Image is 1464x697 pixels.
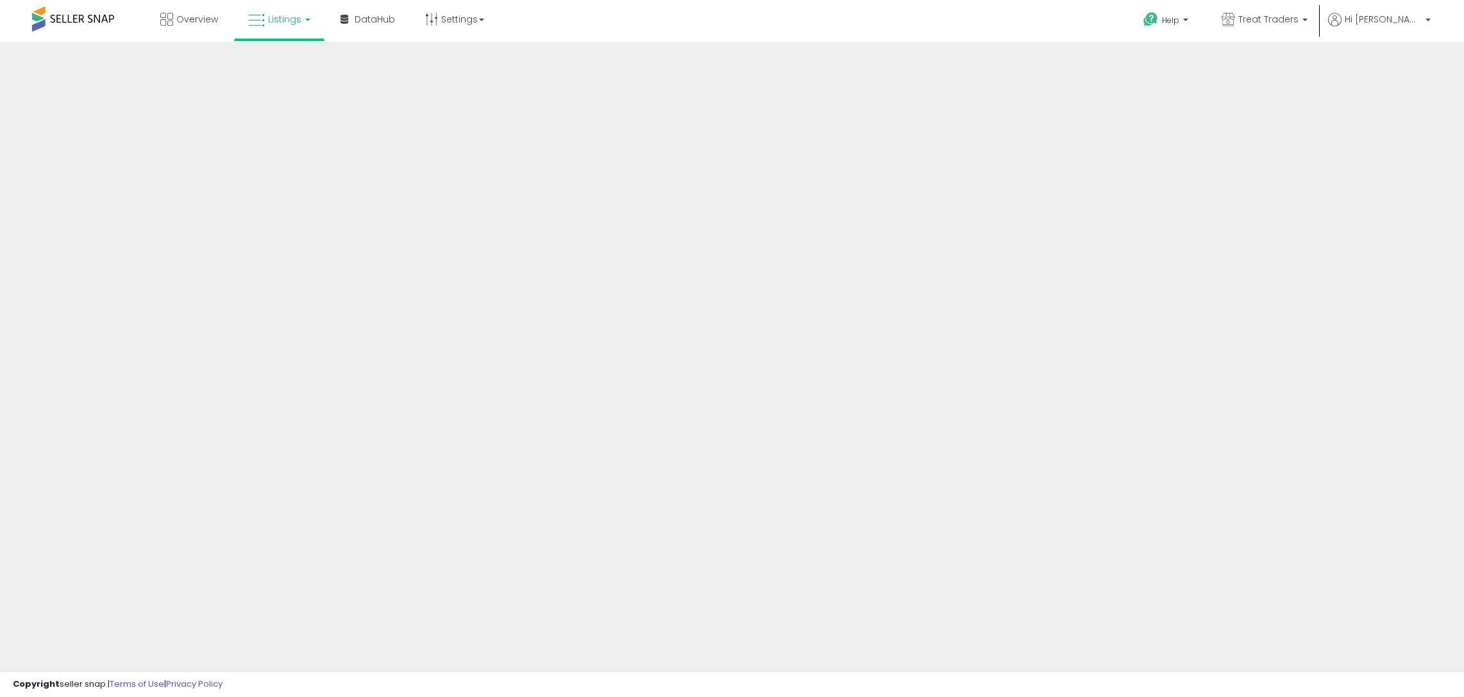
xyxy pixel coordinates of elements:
[176,13,218,26] span: Overview
[1162,15,1179,26] span: Help
[1345,13,1422,26] span: Hi [PERSON_NAME]
[1328,13,1431,42] a: Hi [PERSON_NAME]
[1238,13,1299,26] span: Treat Traders
[268,13,301,26] span: Listings
[1133,2,1201,42] a: Help
[1143,12,1159,28] i: Get Help
[355,13,395,26] span: DataHub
